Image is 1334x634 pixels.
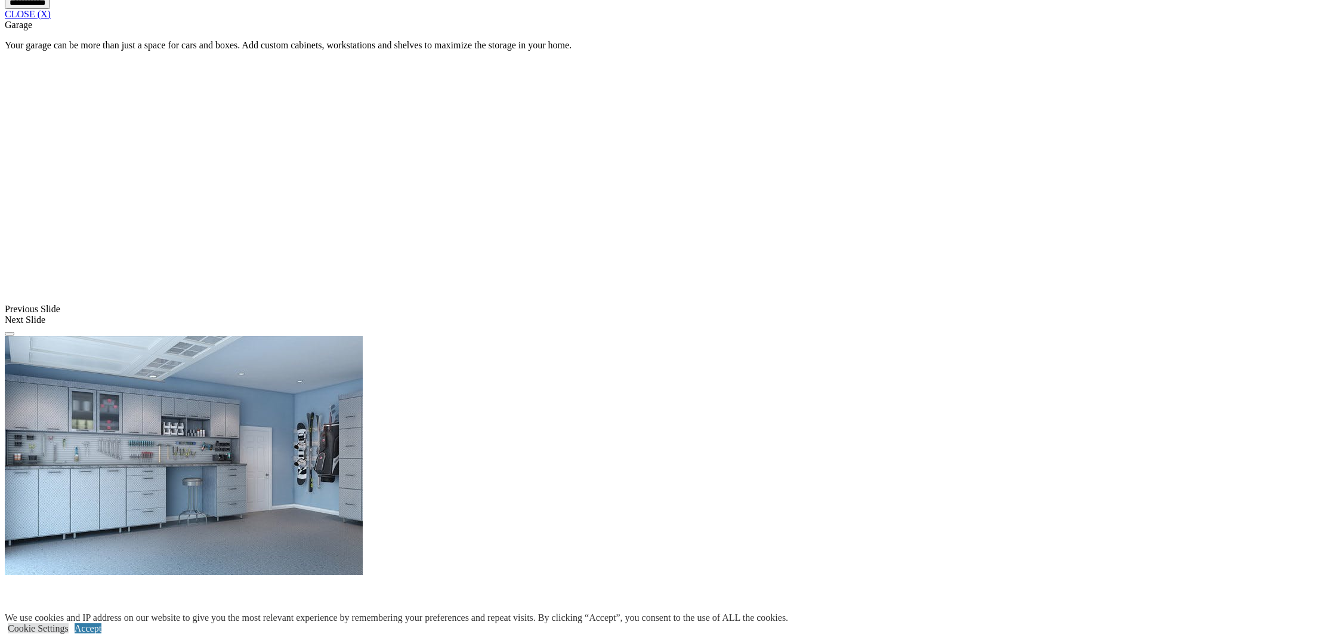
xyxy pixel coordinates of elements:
[5,332,14,336] button: Click here to pause slide show
[75,623,101,633] a: Accept
[5,304,1329,315] div: Previous Slide
[5,613,788,623] div: We use cookies and IP address on our website to give you the most relevant experience by remember...
[5,315,1329,325] div: Next Slide
[5,40,1329,51] p: Your garage can be more than just a space for cars and boxes. Add custom cabinets, workstations a...
[5,9,51,19] a: CLOSE (X)
[8,623,69,633] a: Cookie Settings
[5,20,32,30] span: Garage
[5,336,363,575] img: Banner for mobile view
